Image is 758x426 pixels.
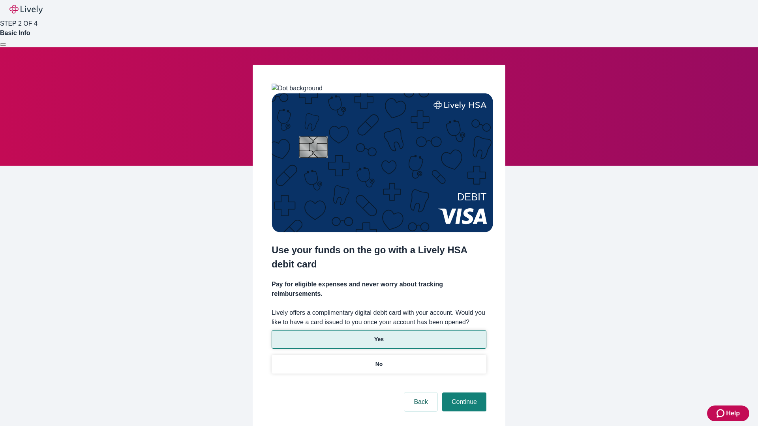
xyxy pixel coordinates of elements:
[9,5,43,14] img: Lively
[272,308,486,327] label: Lively offers a complimentary digital debit card with your account. Would you like to have a card...
[272,93,493,232] img: Debit card
[374,335,384,344] p: Yes
[717,409,726,418] svg: Zendesk support icon
[272,280,486,299] h4: Pay for eligible expenses and never worry about tracking reimbursements.
[272,243,486,271] h2: Use your funds on the go with a Lively HSA debit card
[707,405,749,421] button: Zendesk support iconHelp
[375,360,383,368] p: No
[272,330,486,349] button: Yes
[272,355,486,374] button: No
[272,84,323,93] img: Dot background
[442,392,486,411] button: Continue
[404,392,437,411] button: Back
[726,409,740,418] span: Help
